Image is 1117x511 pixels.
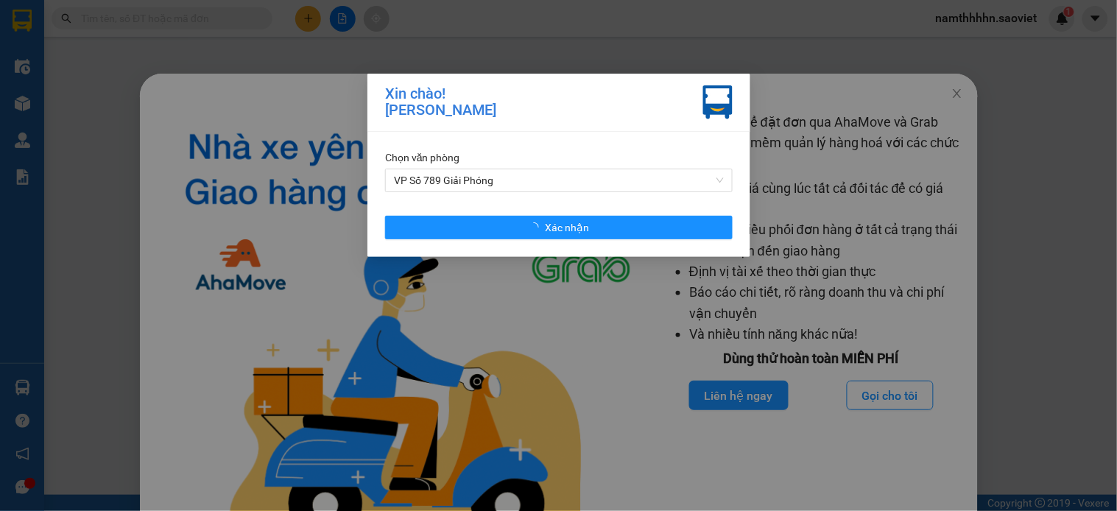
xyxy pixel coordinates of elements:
img: vxr-icon [703,85,733,119]
div: Chọn văn phòng [385,149,733,166]
span: VP Số 789 Giải Phóng [394,169,724,191]
button: Xác nhận [385,216,733,239]
span: loading [529,222,545,233]
div: Xin chào! [PERSON_NAME] [385,85,496,119]
span: Xác nhận [545,219,589,236]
